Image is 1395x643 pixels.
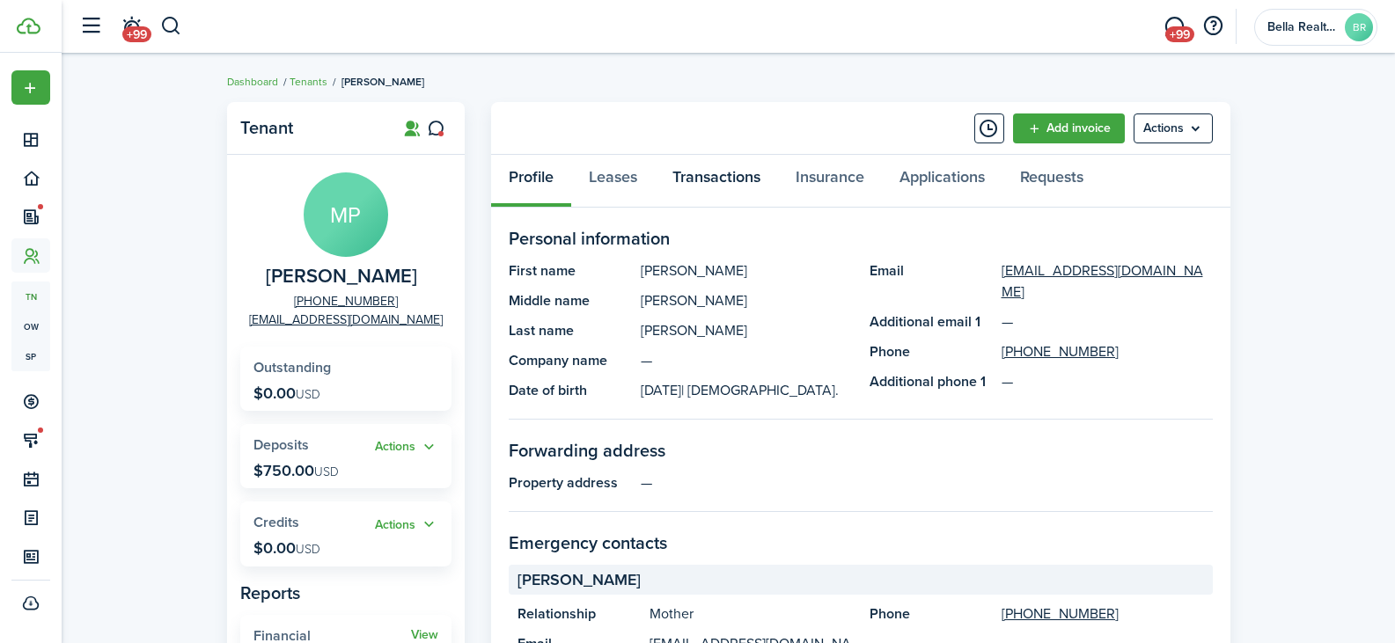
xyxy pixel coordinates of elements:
[253,462,339,479] p: $750.00
[227,74,278,90] a: Dashboard
[650,603,852,625] panel-main-description: Mother
[296,540,320,559] span: USD
[160,11,182,41] button: Search
[681,380,839,400] span: | [DEMOGRAPHIC_DATA].
[778,155,882,208] a: Insurance
[571,155,655,208] a: Leases
[509,320,632,341] panel-main-title: Last name
[509,225,1213,252] panel-main-section-title: Personal information
[11,281,50,311] a: tn
[974,113,1004,143] button: Timeline
[11,70,50,105] button: Open menu
[509,260,632,281] panel-main-title: First name
[1002,341,1119,362] a: [PHONE_NUMBER]
[253,435,309,455] span: Deposits
[411,628,438,642] a: View
[641,350,852,371] panel-main-description: —
[17,18,40,34] img: TenantCloud
[1134,113,1213,143] menu-btn: Actions
[314,463,339,481] span: USD
[375,437,438,457] button: Actions
[304,172,388,257] avatar-text: MP
[509,380,632,401] panel-main-title: Date of birth
[1198,11,1228,41] button: Open resource center
[341,74,424,90] span: [PERSON_NAME]
[290,74,327,90] a: Tenants
[509,472,632,493] panel-main-title: Property address
[518,568,641,592] span: [PERSON_NAME]
[1345,13,1373,41] avatar-text: BR
[518,603,641,625] panel-main-title: Relationship
[122,26,151,42] span: +99
[1267,21,1338,33] span: Bella Realty Group Property Management
[870,311,993,332] panel-main-title: Additional email 1
[870,260,993,303] panel-main-title: Email
[641,290,852,311] panel-main-description: [PERSON_NAME]
[641,260,852,281] panel-main-description: [PERSON_NAME]
[253,357,331,377] span: Outstanding
[11,341,50,371] a: sp
[249,311,443,329] a: [EMAIL_ADDRESS][DOMAIN_NAME]
[240,118,381,138] panel-main-title: Tenant
[11,311,50,341] a: ow
[870,341,993,362] panel-main-title: Phone
[870,371,993,392] panel-main-title: Additional phone 1
[1002,260,1213,303] a: [EMAIL_ADDRESS][DOMAIN_NAME]
[1165,26,1194,42] span: +99
[870,603,993,625] panel-main-title: Phone
[882,155,1002,208] a: Applications
[266,266,417,288] span: Morgan Perry
[375,437,438,457] button: Open menu
[375,515,438,535] button: Actions
[375,515,438,535] button: Open menu
[655,155,778,208] a: Transactions
[509,530,1213,556] panel-main-section-title: Emergency contacts
[253,512,299,532] span: Credits
[74,10,107,43] button: Open sidebar
[240,580,452,606] panel-main-subtitle: Reports
[509,350,632,371] panel-main-title: Company name
[641,472,1213,493] panel-main-description: —
[114,4,148,49] a: Notifications
[641,380,852,401] panel-main-description: [DATE]
[1134,113,1213,143] button: Open menu
[1002,155,1101,208] a: Requests
[253,384,320,402] p: $0.00
[1157,4,1191,49] a: Messaging
[296,385,320,404] span: USD
[1002,603,1119,625] a: [PHONE_NUMBER]
[253,539,320,557] p: $0.00
[1013,113,1125,143] a: Add invoice
[294,292,398,311] a: [PHONE_NUMBER]
[509,437,1213,464] panel-main-section-title: Forwarding address
[641,320,852,341] panel-main-description: [PERSON_NAME]
[509,290,632,311] panel-main-title: Middle name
